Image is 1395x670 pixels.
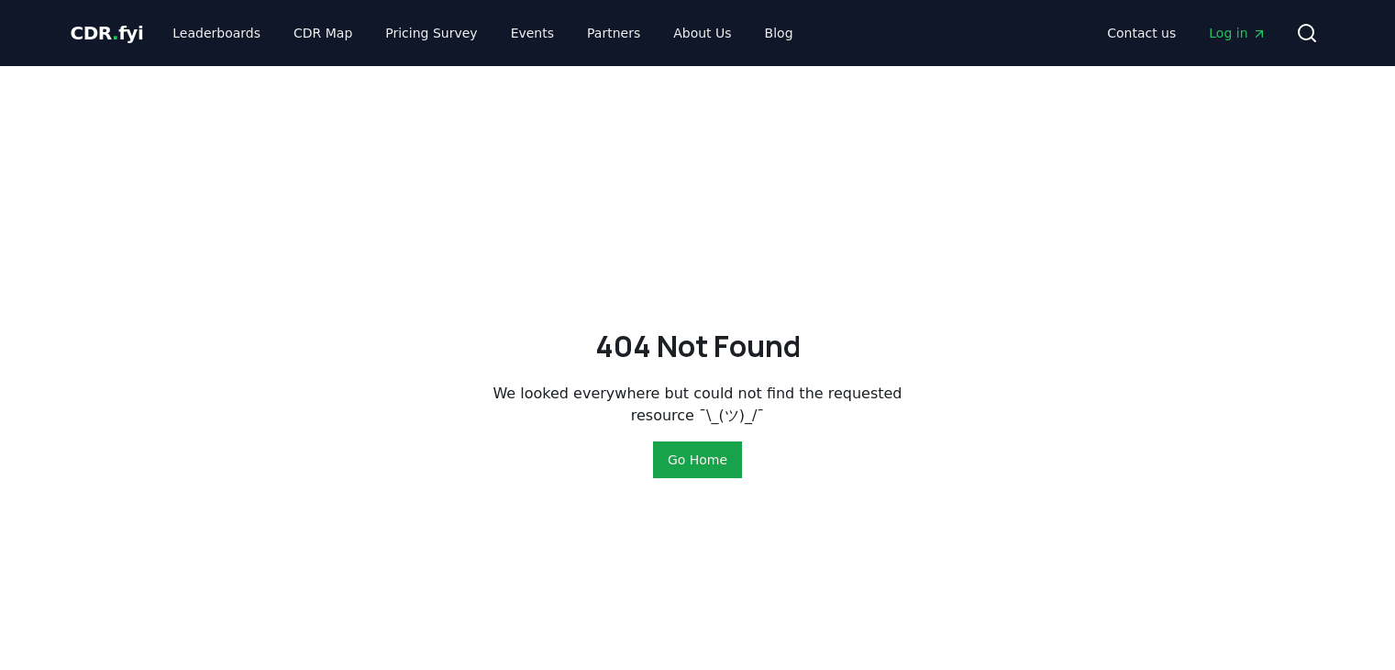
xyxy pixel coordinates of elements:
a: CDR.fyi [71,20,144,46]
span: CDR fyi [71,22,144,44]
a: Contact us [1092,17,1190,50]
span: . [112,22,118,44]
nav: Main [158,17,807,50]
nav: Main [1092,17,1280,50]
p: We looked everywhere but could not find the requested resource ¯\_(ツ)_/¯ [493,383,903,427]
a: CDR Map [279,17,367,50]
a: Partners [572,17,655,50]
a: Events [496,17,569,50]
a: About Us [659,17,746,50]
a: Blog [750,17,808,50]
button: Go Home [653,441,742,478]
h2: 404 Not Found [595,324,801,368]
a: Leaderboards [158,17,275,50]
span: Log in [1209,24,1266,42]
a: Pricing Survey [371,17,492,50]
a: Log in [1194,17,1280,50]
